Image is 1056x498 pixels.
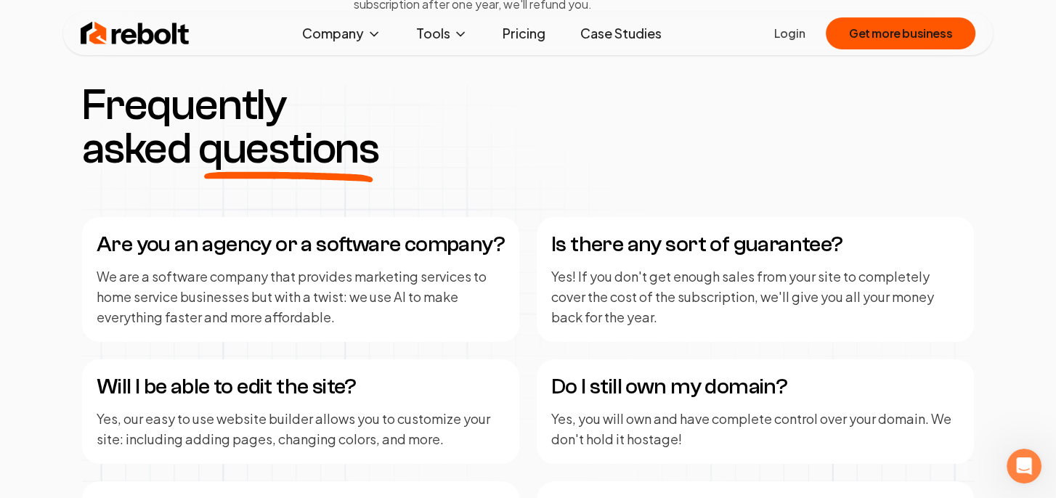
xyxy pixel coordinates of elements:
[291,19,393,48] button: Company
[1007,449,1041,483] iframe: Intercom live chat
[405,19,479,48] button: Tools
[97,374,505,400] h4: Will I be able to edit the site?
[81,19,190,48] img: Rebolt Logo
[774,25,805,42] a: Login
[97,232,505,258] h4: Are you an agency or a software company?
[551,266,959,327] p: Yes! If you don't get enough sales from your site to completely cover the cost of the subscriptio...
[198,127,379,171] span: questions
[82,83,396,171] h3: Frequently asked
[491,19,557,48] a: Pricing
[551,409,959,449] p: Yes, you will own and have complete control over your domain. We don't hold it hostage!
[551,374,959,400] h4: Do I still own my domain?
[826,17,975,49] button: Get more business
[551,232,959,258] h4: Is there any sort of guarantee?
[97,266,505,327] p: We are a software company that provides marketing services to home service businesses but with a ...
[569,19,673,48] a: Case Studies
[97,409,505,449] p: Yes, our easy to use website builder allows you to customize your site: including adding pages, c...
